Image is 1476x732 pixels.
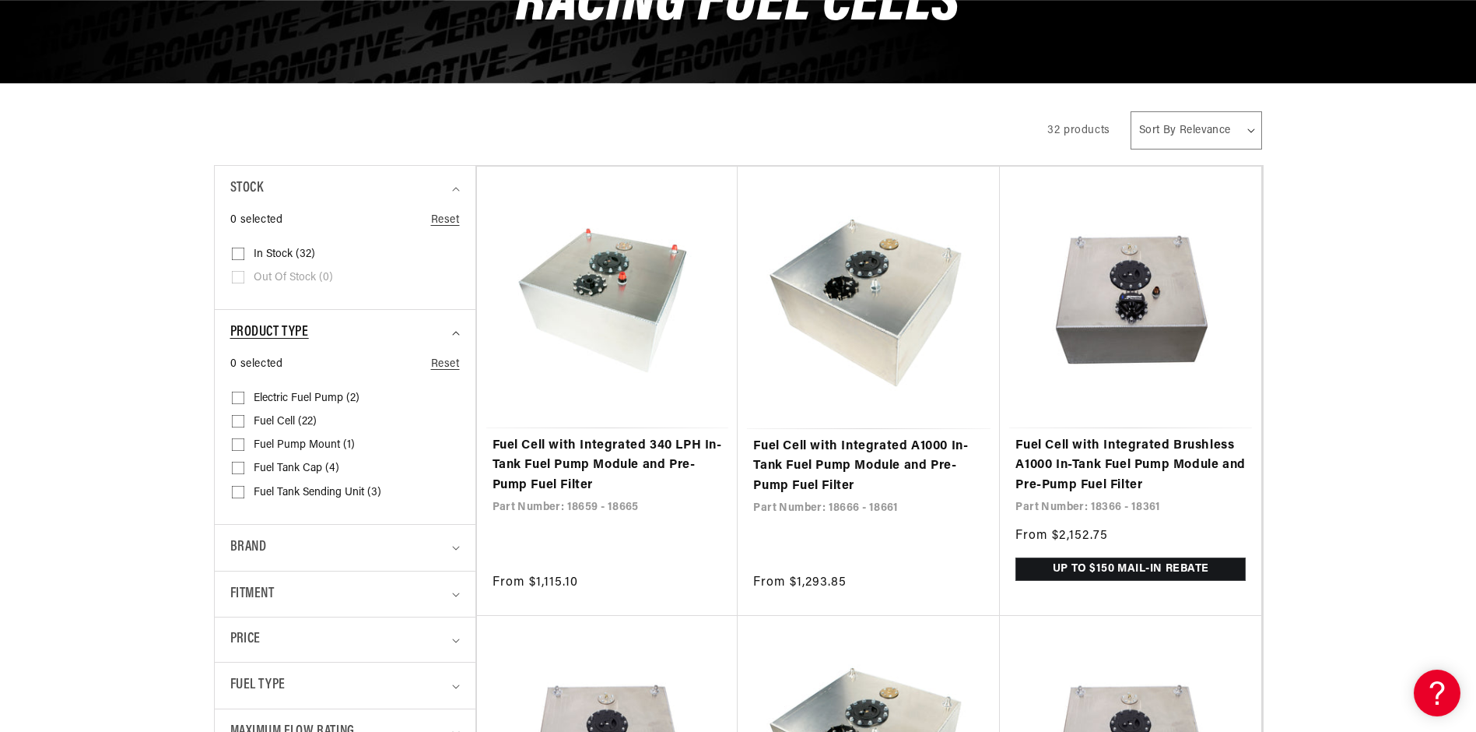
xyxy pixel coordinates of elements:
[230,674,286,697] span: Fuel Type
[254,248,315,262] span: In stock (32)
[230,322,309,344] span: Product type
[753,437,984,497] a: Fuel Cell with Integrated A1000 In-Tank Fuel Pump Module and Pre-Pump Fuel Filter
[230,166,460,212] summary: Stock (0 selected)
[1015,436,1246,496] a: Fuel Cell with Integrated Brushless A1000 In-Tank Fuel Pump Module and Pre-Pump Fuel Filter
[230,629,261,650] span: Price
[254,392,359,406] span: Electric Fuel Pump (2)
[431,212,460,229] a: Reset
[230,356,283,373] span: 0 selected
[230,663,460,709] summary: Fuel Type (0 selected)
[230,525,460,571] summary: Brand (0 selected)
[1047,125,1110,136] span: 32 products
[230,537,267,559] span: Brand
[230,212,283,229] span: 0 selected
[230,583,275,606] span: Fitment
[254,271,333,285] span: Out of stock (0)
[230,618,460,662] summary: Price
[254,486,381,500] span: Fuel Tank Sending Unit (3)
[254,415,317,429] span: Fuel Cell (22)
[254,462,339,476] span: Fuel Tank Cap (4)
[230,572,460,618] summary: Fitment (0 selected)
[230,310,460,356] summary: Product type (0 selected)
[230,178,264,200] span: Stock
[493,436,723,496] a: Fuel Cell with Integrated 340 LPH In-Tank Fuel Pump Module and Pre-Pump Fuel Filter
[254,438,355,452] span: Fuel Pump Mount (1)
[431,356,460,373] a: Reset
